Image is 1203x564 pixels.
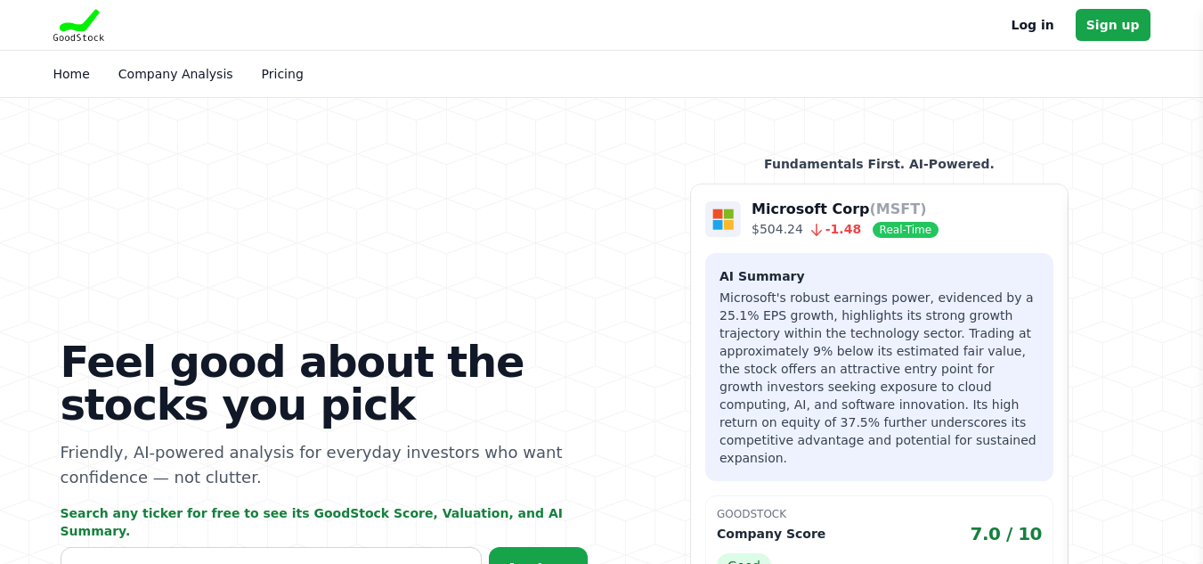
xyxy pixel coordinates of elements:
a: Company Analysis [118,67,233,81]
a: Log in [1012,14,1054,36]
p: Microsoft's robust earnings power, evidenced by a 25.1% EPS growth, highlights its strong growth ... [719,289,1039,467]
span: -1.48 [803,222,861,236]
p: $504.24 [752,220,939,239]
p: Search any ticker for free to see its GoodStock Score, Valuation, and AI Summary. [61,504,588,540]
span: 7.0 / 10 [971,521,1043,546]
span: Real-Time [873,222,939,238]
p: Fundamentals First. AI-Powered. [690,155,1069,173]
h3: AI Summary [719,267,1039,285]
img: Company Logo [705,201,741,237]
span: (MSFT) [870,200,927,217]
a: Home [53,67,90,81]
a: Pricing [262,67,304,81]
h1: Feel good about the stocks you pick [61,340,588,426]
p: Company Score [717,525,825,543]
img: Goodstock Logo [53,9,105,41]
p: GoodStock [717,507,1042,521]
p: Friendly, AI-powered analysis for everyday investors who want confidence — not clutter. [61,440,588,490]
a: Sign up [1076,9,1150,41]
p: Microsoft Corp [752,199,939,220]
